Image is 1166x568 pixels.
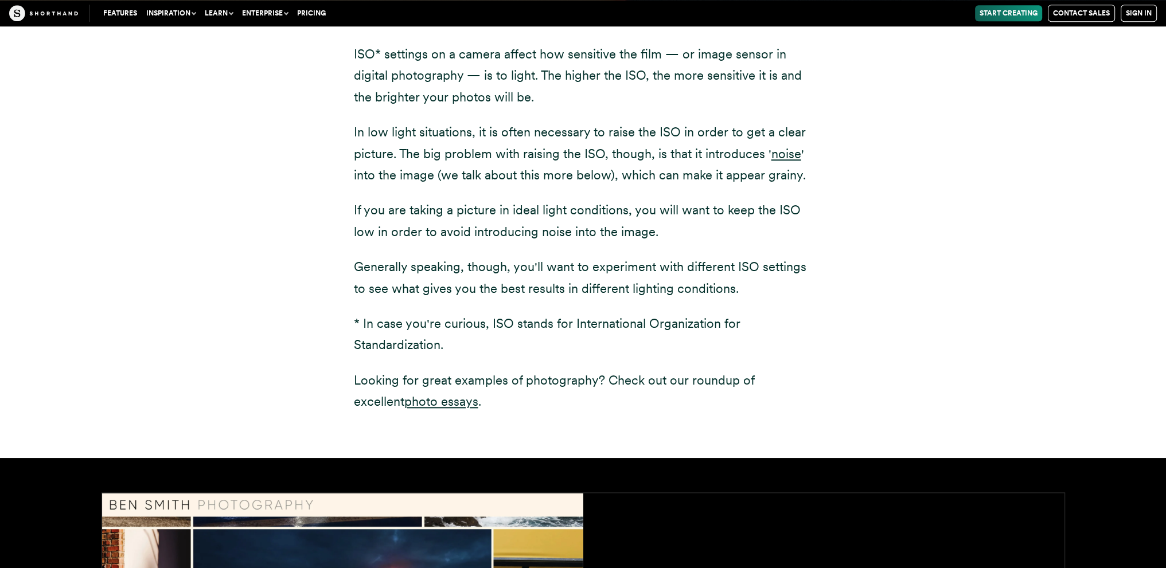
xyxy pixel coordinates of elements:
[354,44,813,108] p: ISO* settings on a camera affect how sensitive the film — or image sensor in digital photography ...
[9,5,78,21] img: The Craft
[354,122,813,186] p: In low light situations, it is often necessary to raise the ISO in order to get a clear picture. ...
[293,5,330,21] a: Pricing
[354,199,813,242] p: If you are taking a picture in ideal light conditions, you will want to keep the ISO low in order...
[354,370,813,413] p: Looking for great examples of photography? Check out our roundup of excellent .
[99,5,142,21] a: Features
[200,5,237,21] button: Learn
[1121,5,1157,22] a: Sign in
[354,256,813,299] p: Generally speaking, though, you'll want to experiment with different ISO settings to see what giv...
[237,5,293,21] button: Enterprise
[142,5,200,21] button: Inspiration
[404,394,478,409] a: photo essays
[771,146,801,161] a: noise
[1048,5,1115,22] a: Contact Sales
[975,5,1042,21] a: Start Creating
[354,313,813,356] p: * In case you're curious, ISO stands for International Organization for Standardization.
